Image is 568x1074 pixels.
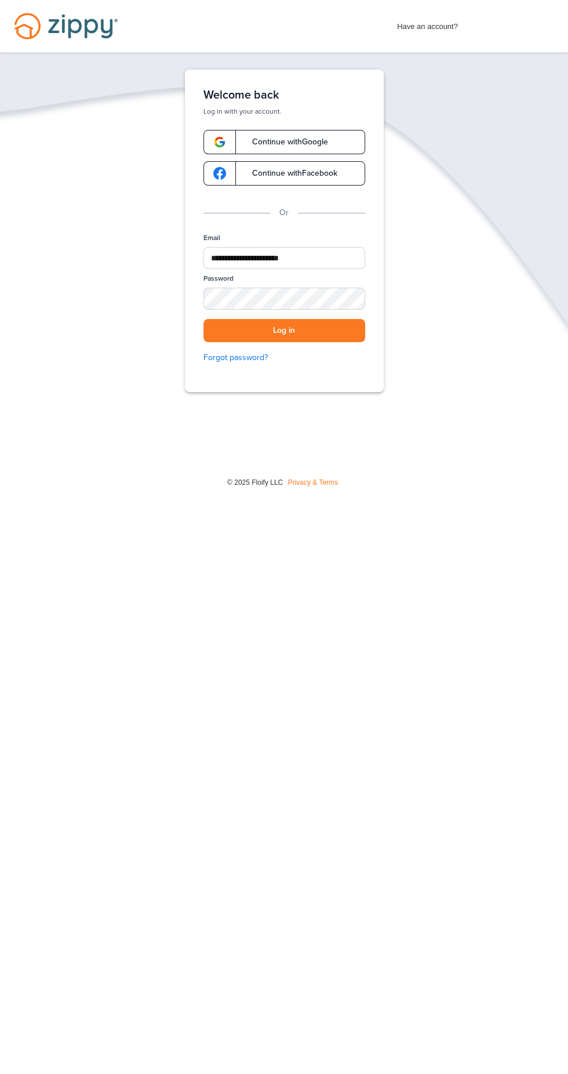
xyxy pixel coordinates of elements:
input: Password [203,288,365,310]
a: Forgot password? [203,351,365,364]
p: Log in with your account. [203,107,365,116]
span: Continue with Google [241,138,328,146]
p: Or [279,206,289,219]
a: google-logoContinue withFacebook [203,161,365,186]
span: Continue with Facebook [241,169,337,177]
img: google-logo [213,136,226,148]
label: Email [203,233,220,243]
button: Log in [203,319,365,343]
a: google-logoContinue withGoogle [203,130,365,154]
span: Have an account? [397,14,458,33]
img: google-logo [213,167,226,180]
input: Email [203,247,365,269]
a: Privacy & Terms [288,478,338,487]
h1: Welcome back [203,88,365,102]
label: Password [203,274,234,284]
span: © 2025 Floify LLC [227,478,283,487]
